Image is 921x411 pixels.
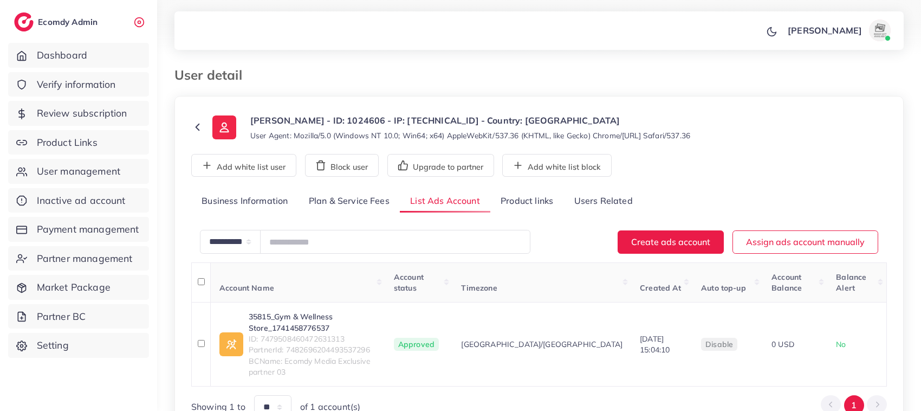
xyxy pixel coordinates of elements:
[8,246,149,271] a: Partner management
[732,230,878,254] button: Assign ads account manually
[502,154,612,177] button: Add white list block
[461,283,497,293] span: Timezone
[14,12,34,31] img: logo
[191,190,299,213] a: Business Information
[37,280,111,294] span: Market Package
[8,304,149,329] a: Partner BC
[8,333,149,358] a: Setting
[782,20,895,41] a: [PERSON_NAME]avatar
[219,283,274,293] span: Account Name
[249,356,377,378] span: BCName: Ecomdy Media Exclusive partner 03
[8,159,149,184] a: User management
[37,252,133,266] span: Partner management
[618,230,724,254] button: Create ads account
[394,272,424,293] span: Account status
[299,190,400,213] a: Plan & Service Fees
[37,338,69,352] span: Setting
[8,217,149,242] a: Payment management
[37,136,98,150] span: Product Links
[37,106,127,120] span: Review subscription
[788,24,862,37] p: [PERSON_NAME]
[250,114,690,127] p: [PERSON_NAME] - ID: 1024606 - IP: [TECHNICAL_ID] - Country: [GEOGRAPHIC_DATA]
[305,154,379,177] button: Block user
[38,17,100,27] h2: Ecomdy Admin
[191,154,296,177] button: Add white list user
[249,333,377,344] span: ID: 7479508460472631313
[8,130,149,155] a: Product Links
[8,43,149,68] a: Dashboard
[400,190,490,213] a: List Ads Account
[37,48,87,62] span: Dashboard
[37,222,139,236] span: Payment management
[771,272,802,293] span: Account Balance
[563,190,643,213] a: Users Related
[174,67,251,83] h3: User detail
[705,339,733,349] span: disable
[250,130,690,141] small: User Agent: Mozilla/5.0 (Windows NT 10.0; Win64; x64) AppleWebKit/537.36 (KHTML, like Gecko) Chro...
[640,334,670,355] span: [DATE] 15:04:10
[836,272,866,293] span: Balance Alert
[869,20,891,41] img: avatar
[771,339,794,349] span: 0 USD
[249,344,377,355] span: PartnerId: 7482696204493537296
[490,190,563,213] a: Product links
[14,12,100,31] a: logoEcomdy Admin
[37,78,116,92] span: Verify information
[212,115,236,139] img: ic-user-info.36bf1079.svg
[640,283,682,293] span: Created At
[219,332,243,356] img: ic-ad-info.7fc67b75.svg
[387,154,494,177] button: Upgrade to partner
[394,338,439,351] span: Approved
[249,311,377,333] a: 35815_Gym & Wellness Store_1741458776537
[8,275,149,300] a: Market Package
[37,164,120,178] span: User management
[37,310,86,324] span: Partner BC
[8,101,149,126] a: Review subscription
[8,72,149,97] a: Verify information
[37,194,126,208] span: Inactive ad account
[836,339,846,349] span: No
[8,188,149,213] a: Inactive ad account
[461,339,622,350] span: [GEOGRAPHIC_DATA]/[GEOGRAPHIC_DATA]
[701,283,746,293] span: Auto top-up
